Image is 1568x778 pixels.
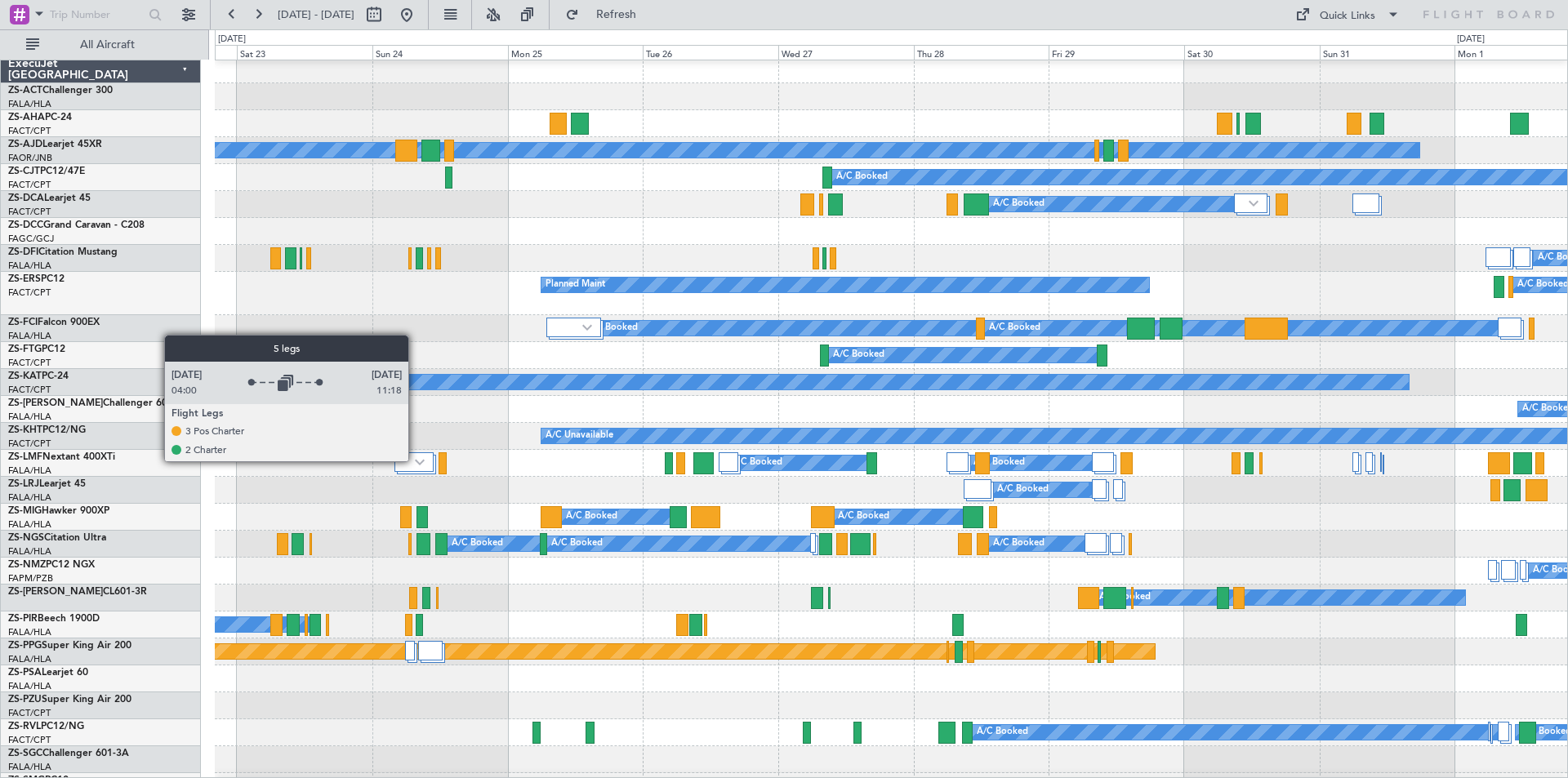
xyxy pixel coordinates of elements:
a: ZS-[PERSON_NAME]Challenger 604 [8,398,173,408]
div: A/C Booked [993,531,1045,556]
a: ZS-AJDLearjet 45XR [8,140,102,149]
button: Refresh [558,2,656,28]
div: Planned Maint [546,273,605,297]
a: ZS-PIRBeech 1900D [8,614,100,624]
span: ZS-LRJ [8,479,39,489]
div: A/C Booked [833,343,884,367]
a: FALA/HLA [8,518,51,531]
a: FACT/CPT [8,357,51,369]
a: FAGC/GCJ [8,233,54,245]
button: All Aircraft [18,32,177,58]
span: ZS-PZU [8,695,42,705]
a: FALA/HLA [8,680,51,692]
span: ZS-[PERSON_NAME] [8,398,103,408]
div: Sun 31 [1320,45,1455,60]
span: ZS-FCI [8,318,38,327]
div: A/C Unavailable [546,424,613,448]
a: ZS-DCCGrand Caravan - C208 [8,220,145,230]
a: ZS-[PERSON_NAME]CL601-3R [8,587,147,597]
span: ZS-PIR [8,614,38,624]
span: ZS-MIG [8,506,42,516]
input: Trip Number [50,2,144,27]
a: FALA/HLA [8,411,51,423]
div: [DATE] [218,33,246,47]
div: Wed 27 [778,45,914,60]
a: ZS-KHTPC12/NG [8,425,86,435]
a: ZS-FCIFalcon 900EX [8,318,100,327]
a: FALA/HLA [8,545,51,558]
a: FALA/HLA [8,653,51,665]
a: ZS-ACTChallenger 300 [8,86,113,96]
a: FAPM/PZB [8,572,53,585]
span: ZS-KAT [8,371,42,381]
a: ZS-DFICitation Mustang [8,247,118,257]
div: Sat 23 [237,45,372,60]
a: ZS-SGCChallenger 601-3A [8,749,129,758]
a: FACT/CPT [8,707,51,719]
a: ZS-KATPC-24 [8,371,69,381]
span: ZS-[PERSON_NAME] [8,587,103,597]
div: Thu 28 [914,45,1049,60]
span: [DATE] - [DATE] [278,7,354,22]
div: Mon 25 [508,45,644,60]
span: Refresh [582,9,651,20]
div: A/C Booked [977,720,1028,745]
a: FALA/HLA [8,330,51,342]
a: ZS-LRJLearjet 45 [8,479,86,489]
span: ZS-ERS [8,274,41,284]
div: A/C Booked [997,478,1049,502]
a: FALA/HLA [8,626,51,638]
img: arrow-gray.svg [415,459,425,465]
div: Tue 26 [643,45,778,60]
span: ZS-NMZ [8,560,46,570]
div: A/C Booked [989,316,1040,340]
a: FALA/HLA [8,98,51,110]
span: All Aircraft [42,39,172,51]
a: ZS-CJTPC12/47E [8,167,85,176]
a: ZS-NGSCitation Ultra [8,533,106,543]
span: ZS-DFI [8,247,38,257]
div: A/C Booked [586,316,638,340]
div: Fri 29 [1049,45,1184,60]
a: ZS-DCALearjet 45 [8,193,91,203]
img: arrow-gray.svg [582,324,592,331]
span: ZS-AJD [8,140,42,149]
span: ZS-ACT [8,86,42,96]
span: ZS-DCC [8,220,43,230]
span: ZS-RVL [8,722,41,731]
div: [DATE] [1457,33,1485,47]
a: FACT/CPT [8,734,51,746]
a: ZS-LMFNextant 400XTi [8,452,115,462]
span: ZS-PSA [8,668,42,678]
div: Sun 24 [372,45,508,60]
a: ZS-MIGHawker 900XP [8,506,109,516]
span: ZS-NGS [8,533,44,543]
a: FAOR/JNB [8,152,52,164]
div: A/C Booked [993,192,1045,216]
a: FACT/CPT [8,179,51,191]
div: A/C Booked [973,451,1025,475]
a: FACT/CPT [8,287,51,299]
a: ZS-PZUSuper King Air 200 [8,695,131,705]
a: ZS-FTGPC12 [8,345,65,354]
a: FALA/HLA [8,465,51,477]
span: ZS-AHA [8,113,45,122]
div: Quick Links [1320,8,1375,24]
a: ZS-ERSPC12 [8,274,65,284]
span: ZS-SGC [8,749,42,758]
a: FALA/HLA [8,260,51,272]
a: FACT/CPT [8,206,51,218]
div: A/C Booked [836,165,888,189]
span: ZS-LMF [8,452,42,462]
button: Quick Links [1287,2,1408,28]
a: ZS-AHAPC-24 [8,113,72,122]
div: A/C Booked [566,505,617,529]
a: ZS-RVLPC12/NG [8,722,84,731]
a: ZS-NMZPC12 NGX [8,560,95,570]
a: FACT/CPT [8,384,51,396]
div: A/C Booked [551,531,603,556]
a: FALA/HLA [8,761,51,773]
a: FACT/CPT [8,438,51,450]
span: ZS-CJT [8,167,40,176]
span: ZS-KHT [8,425,42,435]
